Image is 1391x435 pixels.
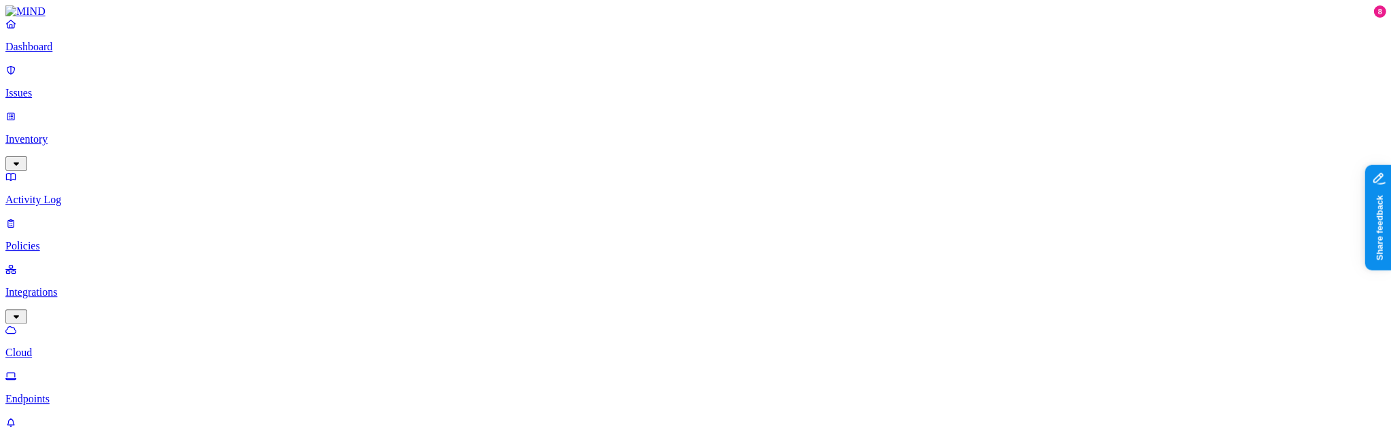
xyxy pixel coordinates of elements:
div: 8 [1373,5,1386,18]
p: Cloud [5,347,1386,359]
a: Inventory [5,110,1386,169]
a: Policies [5,217,1386,252]
a: Integrations [5,263,1386,321]
p: Activity Log [5,194,1386,206]
p: Dashboard [5,41,1386,53]
p: Issues [5,87,1386,99]
p: Endpoints [5,393,1386,405]
a: Activity Log [5,171,1386,206]
p: Policies [5,240,1386,252]
a: Endpoints [5,370,1386,405]
p: Integrations [5,286,1386,298]
a: Dashboard [5,18,1386,53]
a: MIND [5,5,1386,18]
p: Inventory [5,133,1386,145]
a: Issues [5,64,1386,99]
a: Cloud [5,324,1386,359]
img: MIND [5,5,46,18]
